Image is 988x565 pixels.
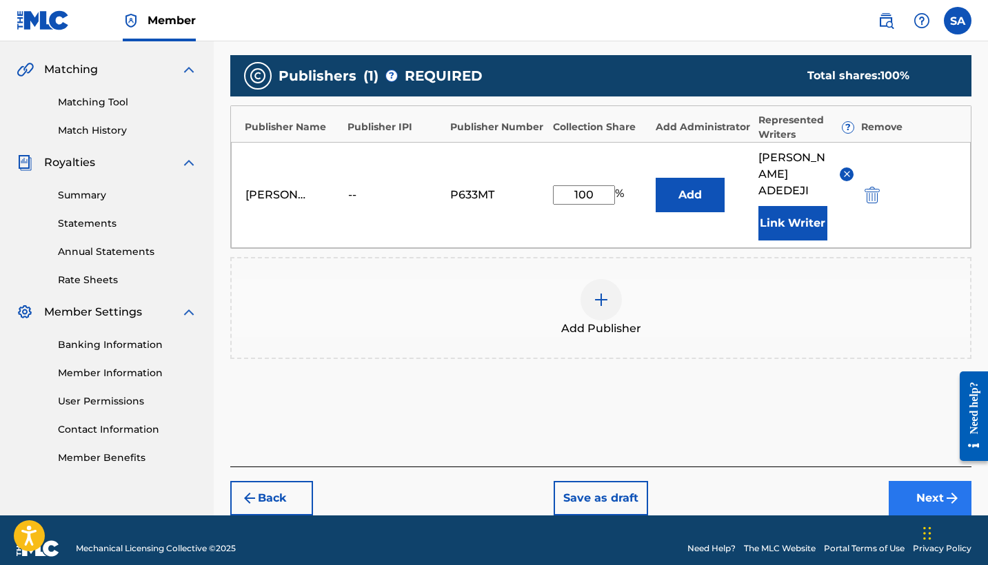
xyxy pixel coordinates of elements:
[450,120,546,134] div: Publisher Number
[58,95,197,110] a: Matching Tool
[58,422,197,437] a: Contact Information
[58,366,197,380] a: Member Information
[919,499,988,565] iframe: Chat Widget
[241,490,258,506] img: 7ee5dd4eb1f8a8e3ef2f.svg
[842,169,852,179] img: remove-from-list-button
[889,481,971,515] button: Next
[17,154,33,171] img: Royalties
[861,120,957,134] div: Remove
[347,120,443,134] div: Publisher IPI
[405,65,483,86] span: REQUIRED
[17,304,33,320] img: Member Settings
[615,185,627,205] span: %
[123,12,139,29] img: Top Rightsholder
[148,12,196,28] span: Member
[44,304,142,320] span: Member Settings
[553,120,649,134] div: Collection Share
[58,394,197,409] a: User Permissions
[554,481,648,515] button: Save as draft
[843,122,854,133] span: ?
[878,12,894,29] img: search
[923,513,931,554] div: Drag
[181,61,197,78] img: expand
[807,68,944,84] div: Total shares:
[824,542,905,555] a: Portal Terms of Use
[58,451,197,465] a: Member Benefits
[914,12,930,29] img: help
[58,273,197,287] a: Rate Sheets
[58,123,197,138] a: Match History
[230,481,313,515] button: Back
[44,154,95,171] span: Royalties
[656,120,752,134] div: Add Administrator
[656,178,725,212] button: Add
[245,120,341,134] div: Publisher Name
[593,291,609,308] img: add
[44,61,98,78] span: Matching
[949,358,988,475] iframe: Resource Center
[58,338,197,352] a: Banking Information
[944,7,971,34] div: User Menu
[181,304,197,320] img: expand
[58,245,197,259] a: Annual Statements
[181,154,197,171] img: expand
[76,542,236,555] span: Mechanical Licensing Collective © 2025
[250,68,266,84] img: publishers
[279,65,356,86] span: Publishers
[17,61,34,78] img: Matching
[386,70,397,81] span: ?
[363,65,379,86] span: ( 1 )
[944,490,960,506] img: f7272a7cc735f4ea7f67.svg
[561,320,641,337] span: Add Publisher
[865,187,880,203] img: 12a2ab48e56ec057fbd8.svg
[872,7,900,34] a: Public Search
[758,113,854,142] div: Represented Writers
[17,10,70,30] img: MLC Logo
[744,542,816,555] a: The MLC Website
[687,542,736,555] a: Need Help?
[913,542,971,555] a: Privacy Policy
[880,69,909,82] span: 100 %
[758,206,827,240] button: Link Writer
[758,150,830,199] span: [PERSON_NAME] ADEDEJI
[908,7,936,34] div: Help
[58,188,197,203] a: Summary
[58,216,197,231] a: Statements
[17,540,59,557] img: logo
